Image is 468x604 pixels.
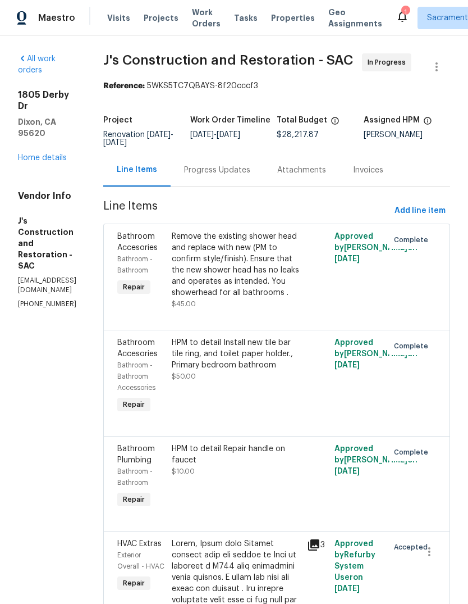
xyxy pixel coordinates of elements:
span: Bathroom - Bathroom [117,468,153,486]
div: Progress Updates [184,165,250,176]
button: Add line item [390,201,450,221]
span: [DATE] [334,361,360,369]
span: [DATE] [334,255,360,263]
div: [PERSON_NAME] [364,131,451,139]
span: Bathroom Accesories [117,339,158,358]
b: Reference: [103,82,145,90]
h4: Vendor Info [18,190,76,202]
span: - [190,131,240,139]
div: HPM to detail Install new tile bar tile ring, and toilet paper holder., Primary bedroom bathroom [172,337,301,371]
a: All work orders [18,55,56,74]
span: Approved by Refurby System User on [334,540,375,593]
h5: Dixon, CA 95620 [18,116,76,139]
p: [EMAIL_ADDRESS][DOMAIN_NAME] [18,276,76,295]
span: Approved by [PERSON_NAME] on [334,339,417,369]
a: Home details [18,154,67,162]
span: Exterior Overall - HVAC [117,552,164,570]
span: Add line item [394,204,446,218]
span: In Progress [368,57,410,68]
span: Properties [271,12,315,24]
span: [DATE] [147,131,171,139]
div: Line Items [117,164,157,175]
h5: Assigned HPM [364,116,420,124]
span: J's Construction and Restoration - SAC [103,53,353,67]
span: Maestro [38,12,75,24]
span: [DATE] [334,585,360,593]
span: Repair [118,494,149,505]
span: The total cost of line items that have been proposed by Opendoor. This sum includes line items th... [331,116,339,131]
span: Bathroom - Bathroom [117,256,153,274]
span: $45.00 [172,301,196,307]
span: Approved by [PERSON_NAME] on [334,233,417,263]
div: Remove the existing shower head and replace with new (PM to confirm style/finish). Ensure that th... [172,231,301,298]
span: Bathroom - Bathroom Accessories [117,362,155,391]
span: Repair [118,399,149,410]
span: Repair [118,281,149,293]
h5: Total Budget [277,116,327,124]
span: Complete [394,340,433,352]
span: [DATE] [334,467,360,475]
div: 1 [401,7,409,18]
span: - [103,131,173,147]
span: [DATE] [190,131,214,139]
span: [DATE] [103,139,127,147]
span: Tasks [234,14,258,22]
span: $50.00 [172,373,196,380]
span: Projects [144,12,178,24]
span: Geo Assignments [328,7,382,29]
span: Complete [394,447,433,458]
h2: 1805 Derby Dr [18,89,76,112]
span: $10.00 [172,468,195,475]
span: Visits [107,12,130,24]
div: 3 [307,538,327,552]
span: Work Orders [192,7,221,29]
span: Bathroom Accesories [117,233,158,252]
div: Attachments [277,165,326,176]
div: HPM to detail Repair handle on faucet [172,443,301,466]
span: Accepted [394,542,432,553]
h5: Project [103,116,132,124]
span: Repair [118,578,149,589]
span: Bathroom Plumbing [117,445,155,464]
h5: J's Construction and Restoration - SAC [18,215,76,271]
span: Complete [394,234,433,246]
span: $28,217.87 [277,131,319,139]
span: The hpm assigned to this work order. [423,116,432,131]
span: Approved by [PERSON_NAME] on [334,445,417,475]
span: Renovation [103,131,173,147]
h5: Work Order Timeline [190,116,270,124]
p: [PHONE_NUMBER] [18,299,76,309]
span: Line Items [103,201,390,221]
span: HVAC Extras [117,540,162,548]
div: 5WKS5TC7QBAYS-8f20cccf3 [103,80,450,92]
div: Invoices [353,165,383,176]
span: [DATE] [217,131,240,139]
